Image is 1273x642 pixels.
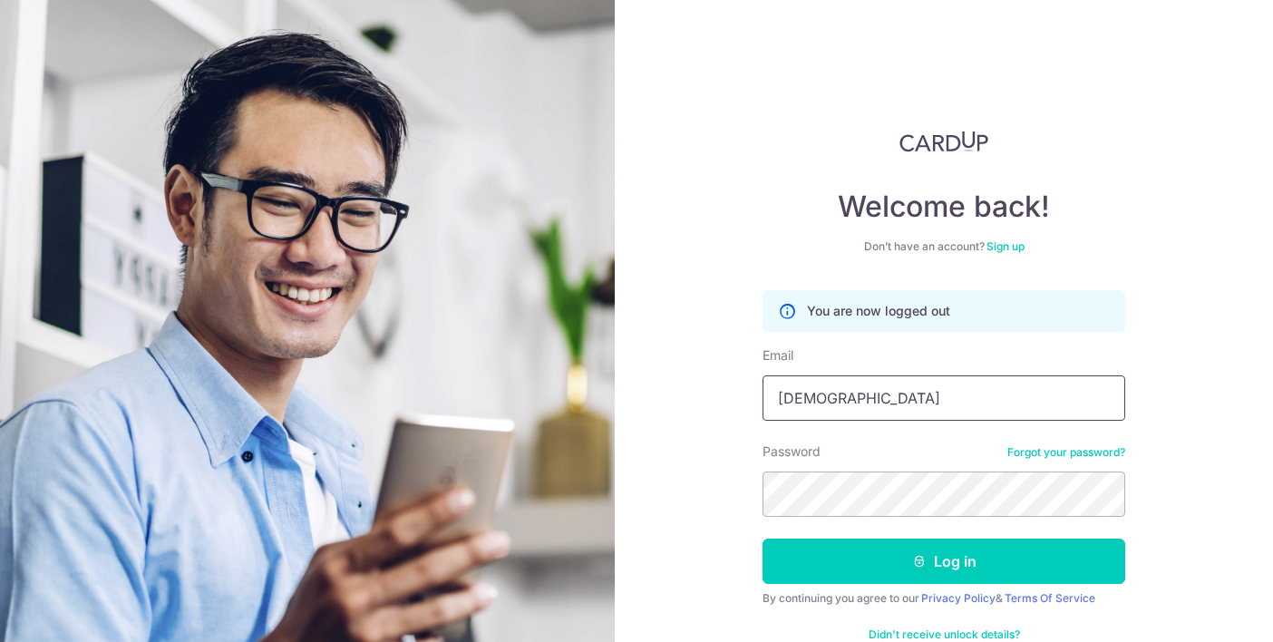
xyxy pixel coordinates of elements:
[763,591,1125,606] div: By continuing you agree to our &
[763,239,1125,254] div: Don’t have an account?
[899,131,988,152] img: CardUp Logo
[763,443,821,461] label: Password
[921,591,996,605] a: Privacy Policy
[763,375,1125,421] input: Enter your Email
[1007,445,1125,460] a: Forgot your password?
[1005,591,1095,605] a: Terms Of Service
[763,189,1125,225] h4: Welcome back!
[807,302,950,320] p: You are now logged out
[869,627,1020,642] a: Didn't receive unlock details?
[763,539,1125,584] button: Log in
[986,239,1025,253] a: Sign up
[763,346,793,365] label: Email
